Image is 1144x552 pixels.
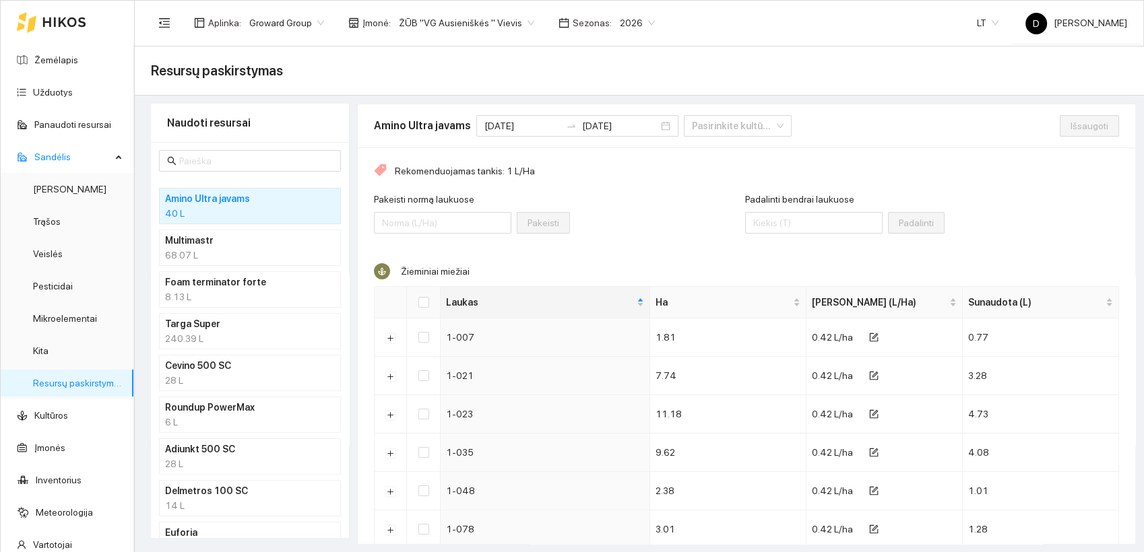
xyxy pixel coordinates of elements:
[963,472,1119,510] td: 1.01
[559,18,569,28] span: calendar
[656,295,790,310] span: Ha
[401,266,470,277] span: Žieminiai miežiai
[858,518,889,540] button: form
[374,117,471,134] div: Amino Ultra javams
[1025,18,1127,28] span: [PERSON_NAME]
[869,486,879,497] span: form
[963,434,1119,472] td: 4.08
[167,156,177,166] span: search
[441,395,650,434] td: 1-023
[165,498,335,513] div: 14 L
[165,483,300,498] h4: Delmetros 100 SC
[167,104,333,142] div: Naudoti resursai
[812,409,853,419] span: 0.42 L/ha
[374,212,511,234] input: Pakeisti normą laukuose
[869,409,879,420] span: form
[33,313,97,324] a: Mikroelementai
[385,371,396,382] button: Išskleisti
[385,524,396,535] button: Išskleisti
[858,326,889,348] button: form
[963,287,1119,318] th: this column's title is Sunaudota (L),this column is sortable
[165,331,335,346] div: 240.39 L
[441,318,650,357] td: 1-007
[650,395,806,434] td: 11.18
[36,475,82,485] a: Inventorius
[650,434,806,472] td: 9.62
[33,216,61,227] a: Trąšos
[33,248,63,259] a: Veislės
[374,164,1119,178] div: Rekomenduojamas tankis: 1 L/Ha
[151,60,283,81] span: Resursų paskirstymas
[573,15,612,30] span: Sezonas :
[33,345,49,356] a: Kita
[806,287,963,318] th: this column's title is Norma (L/Ha),this column is sortable
[620,13,655,33] span: 2026
[1033,13,1040,34] span: D
[165,358,300,373] h4: Cevino 500 SC
[869,524,879,535] span: form
[208,15,241,30] span: Aplinka :
[33,281,73,291] a: Pesticidai
[33,378,124,388] a: Resursų paskirstymas
[34,410,68,421] a: Kultūros
[385,448,396,458] button: Išskleisti
[385,486,396,497] button: Išskleisti
[1060,115,1119,137] button: Išsaugoti
[650,357,806,395] td: 7.74
[869,448,879,458] span: form
[36,507,93,518] a: Meteorologija
[888,212,945,234] button: Padalinti
[582,118,658,133] input: Pabaigos data
[158,17,170,29] span: menu-fold
[165,316,300,331] h4: Targa Super
[165,525,300,540] h4: Euforia
[812,524,853,534] span: 0.42 L/ha
[566,120,577,131] span: swap-right
[33,87,73,98] a: Užduotys
[151,9,178,36] button: menu-fold
[745,193,854,207] label: Padalinti bendrai laukuose
[858,403,889,425] button: form
[812,295,947,310] span: [PERSON_NAME] (L/Ha)
[399,13,534,33] span: ŽŪB "VG Ausieniškės " Vievis
[650,287,806,318] th: this column's title is Ha,this column is sortable
[963,357,1119,395] td: 3.28
[812,485,853,496] span: 0.42 L/ha
[165,415,335,429] div: 6 L
[858,480,889,502] button: form
[977,13,998,33] span: LT
[165,456,335,471] div: 28 L
[34,119,111,130] a: Panaudoti resursai
[165,373,335,388] div: 28 L
[385,333,396,343] button: Išskleisti
[869,333,879,343] span: form
[165,275,300,289] h4: Foam terminator forte
[33,539,72,550] a: Vartotojai
[374,164,387,178] span: tag
[446,295,634,310] span: Laukas
[34,442,65,453] a: Įmonės
[179,153,333,168] input: Paieška
[34,55,78,65] a: Žemėlapis
[745,212,883,234] input: Padalinti bendrai laukuose
[362,15,391,30] span: Įmonė :
[385,409,396,420] button: Išskleisti
[812,447,853,458] span: 0.42 L/ha
[165,442,300,456] h4: Adiunkt 500 SC
[249,13,324,33] span: Groward Group
[348,18,359,28] span: shop
[165,206,335,221] div: 40 L
[441,510,650,549] td: 1-078
[650,318,806,357] td: 1.81
[165,400,300,415] h4: Roundup PowerMax
[165,191,300,206] h4: Amino Ultra javams
[33,184,106,195] a: [PERSON_NAME]
[194,18,205,28] span: layout
[858,365,889,386] button: form
[165,248,335,263] div: 68.07 L
[441,434,650,472] td: 1-035
[650,510,806,549] td: 3.01
[441,472,650,510] td: 1-048
[869,371,879,382] span: form
[34,143,111,170] span: Sandėlis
